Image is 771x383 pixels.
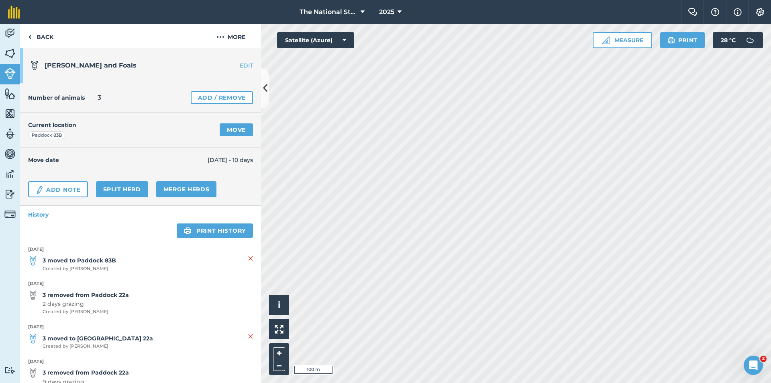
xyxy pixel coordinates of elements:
img: svg+xml;base64,PD94bWwgdmVyc2lvbj0iMS4wIiBlbmNvZGluZz0idXRmLTgiPz4KPCEtLSBHZW5lcmF0b3I6IEFkb2JlIE... [4,168,16,180]
a: Print history [177,223,253,238]
img: svg+xml;base64,PHN2ZyB4bWxucz0iaHR0cDovL3d3dy53My5vcmcvMjAwMC9zdmciIHdpZHRoPSI5IiBoZWlnaHQ9IjI0Ii... [28,32,32,42]
button: Print [660,32,705,48]
span: [PERSON_NAME] and Foals [45,61,137,69]
img: fieldmargin Logo [8,6,20,18]
img: A cog icon [755,8,765,16]
img: svg+xml;base64,PHN2ZyB4bWxucz0iaHR0cDovL3d3dy53My5vcmcvMjAwMC9zdmciIHdpZHRoPSIyMiIgaGVpZ2h0PSIzMC... [248,254,253,263]
img: svg+xml;base64,PD94bWwgdmVyc2lvbj0iMS4wIiBlbmNvZGluZz0idXRmLTgiPz4KPCEtLSBHZW5lcmF0b3I6IEFkb2JlIE... [4,209,16,220]
button: 28 °C [713,32,763,48]
h4: Move date [28,156,208,164]
img: svg+xml;base64,PD94bWwgdmVyc2lvbj0iMS4wIiBlbmNvZGluZz0idXRmLTgiPz4KPCEtLSBHZW5lcmF0b3I6IEFkb2JlIE... [35,185,44,195]
img: svg+xml;base64,PHN2ZyB4bWxucz0iaHR0cDovL3d3dy53My5vcmcvMjAwMC9zdmciIHdpZHRoPSI1NiIgaGVpZ2h0PSI2MC... [4,108,16,120]
a: Add / Remove [191,91,253,104]
img: svg+xml;base64,PHN2ZyB4bWxucz0iaHR0cDovL3d3dy53My5vcmcvMjAwMC9zdmciIHdpZHRoPSI1NiIgaGVpZ2h0PSI2MC... [4,47,16,59]
strong: 3 moved to [GEOGRAPHIC_DATA] 22a [43,334,153,343]
span: 3 [98,93,101,102]
img: svg+xml;base64,PD94bWwgdmVyc2lvbj0iMS4wIiBlbmNvZGluZz0idXRmLTgiPz4KPCEtLSBHZW5lcmF0b3I6IEFkb2JlIE... [4,188,16,200]
span: Created by [PERSON_NAME] [43,308,129,315]
strong: 3 moved to Paddock 83B [43,256,116,265]
img: svg+xml;base64,PHN2ZyB4bWxucz0iaHR0cDovL3d3dy53My5vcmcvMjAwMC9zdmciIHdpZHRoPSIyMCIgaGVpZ2h0PSIyNC... [216,32,224,42]
h4: Current location [28,121,76,129]
img: svg+xml;base64,PHN2ZyB4bWxucz0iaHR0cDovL3d3dy53My5vcmcvMjAwMC9zdmciIHdpZHRoPSIyMiIgaGVpZ2h0PSIzMC... [248,332,253,341]
a: Merge Herds [156,181,217,197]
img: svg+xml;base64,PHN2ZyB4bWxucz0iaHR0cDovL3d3dy53My5vcmcvMjAwMC9zdmciIHdpZHRoPSIxOSIgaGVpZ2h0PSIyNC... [184,226,192,236]
strong: 3 removed from Paddock 22a [43,368,129,377]
img: svg+xml;base64,PHN2ZyB4bWxucz0iaHR0cDovL3d3dy53My5vcmcvMjAwMC9zdmciIHdpZHRoPSIxOSIgaGVpZ2h0PSIyNC... [667,35,675,45]
img: A question mark icon [710,8,720,16]
img: svg+xml;base64,PD94bWwgdmVyc2lvbj0iMS4wIiBlbmNvZGluZz0idXRmLTgiPz4KPCEtLSBHZW5lcmF0b3I6IEFkb2JlIE... [28,256,38,266]
img: svg+xml;base64,PD94bWwgdmVyc2lvbj0iMS4wIiBlbmNvZGluZz0idXRmLTgiPz4KPCEtLSBHZW5lcmF0b3I6IEFkb2JlIE... [4,27,16,39]
button: More [201,24,261,48]
strong: [DATE] [28,246,253,253]
img: svg+xml;base64,PD94bWwgdmVyc2lvbj0iMS4wIiBlbmNvZGluZz0idXRmLTgiPz4KPCEtLSBHZW5lcmF0b3I6IEFkb2JlIE... [28,334,38,344]
img: svg+xml;base64,PD94bWwgdmVyc2lvbj0iMS4wIiBlbmNvZGluZz0idXRmLTgiPz4KPCEtLSBHZW5lcmF0b3I6IEFkb2JlIE... [30,61,39,70]
span: [DATE] - 10 days [208,156,253,164]
a: EDIT [210,61,261,70]
button: + [273,347,285,359]
img: svg+xml;base64,PD94bWwgdmVyc2lvbj0iMS4wIiBlbmNvZGluZz0idXRmLTgiPz4KPCEtLSBHZW5lcmF0b3I6IEFkb2JlIE... [4,68,16,79]
button: – [273,359,285,371]
a: Back [20,24,61,48]
span: Created by [PERSON_NAME] [43,265,116,272]
img: svg+xml;base64,PD94bWwgdmVyc2lvbj0iMS4wIiBlbmNvZGluZz0idXRmLTgiPz4KPCEtLSBHZW5lcmF0b3I6IEFkb2JlIE... [4,128,16,140]
img: svg+xml;base64,PD94bWwgdmVyc2lvbj0iMS4wIiBlbmNvZGluZz0idXRmLTgiPz4KPCEtLSBHZW5lcmF0b3I6IEFkb2JlIE... [4,367,16,374]
span: i [278,300,280,310]
img: Ruler icon [602,36,610,44]
a: History [20,206,261,223]
img: Two speech bubbles overlapping with the left bubble in the forefront [688,8,698,16]
span: 2025 [379,7,394,17]
button: Satellite (Azure) [277,32,354,48]
img: svg+xml;base64,PD94bWwgdmVyc2lvbj0iMS4wIiBlbmNvZGluZz0idXRmLTgiPz4KPCEtLSBHZW5lcmF0b3I6IEFkb2JlIE... [28,368,38,378]
img: svg+xml;base64,PD94bWwgdmVyc2lvbj0iMS4wIiBlbmNvZGluZz0idXRmLTgiPz4KPCEtLSBHZW5lcmF0b3I6IEFkb2JlIE... [28,291,38,300]
a: Add Note [28,181,88,197]
span: Created by [PERSON_NAME] [43,343,153,350]
img: Four arrows, one pointing top left, one top right, one bottom right and the last bottom left [275,325,284,334]
img: svg+xml;base64,PHN2ZyB4bWxucz0iaHR0cDovL3d3dy53My5vcmcvMjAwMC9zdmciIHdpZHRoPSIxNyIgaGVpZ2h0PSIxNy... [734,7,742,17]
iframe: Intercom live chat [744,356,763,375]
img: svg+xml;base64,PD94bWwgdmVyc2lvbj0iMS4wIiBlbmNvZGluZz0idXRmLTgiPz4KPCEtLSBHZW5lcmF0b3I6IEFkb2JlIE... [742,32,758,48]
img: svg+xml;base64,PD94bWwgdmVyc2lvbj0iMS4wIiBlbmNvZGluZz0idXRmLTgiPz4KPCEtLSBHZW5lcmF0b3I6IEFkb2JlIE... [4,148,16,160]
strong: [DATE] [28,324,253,331]
span: 28 ° C [721,32,736,48]
strong: [DATE] [28,358,253,365]
strong: 3 removed from Paddock 22a [43,291,129,299]
a: Move [220,123,253,136]
h4: Number of animals [28,93,85,102]
a: Split herd [96,181,148,197]
span: 2 days grazing [43,299,129,308]
img: svg+xml;base64,PHN2ZyB4bWxucz0iaHR0cDovL3d3dy53My5vcmcvMjAwMC9zdmciIHdpZHRoPSI1NiIgaGVpZ2h0PSI2MC... [4,88,16,100]
strong: [DATE] [28,280,253,287]
button: Measure [593,32,652,48]
div: Paddock 83B [28,131,65,139]
span: 3 [760,356,767,362]
span: The National Stud [300,7,357,17]
button: i [269,295,289,315]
